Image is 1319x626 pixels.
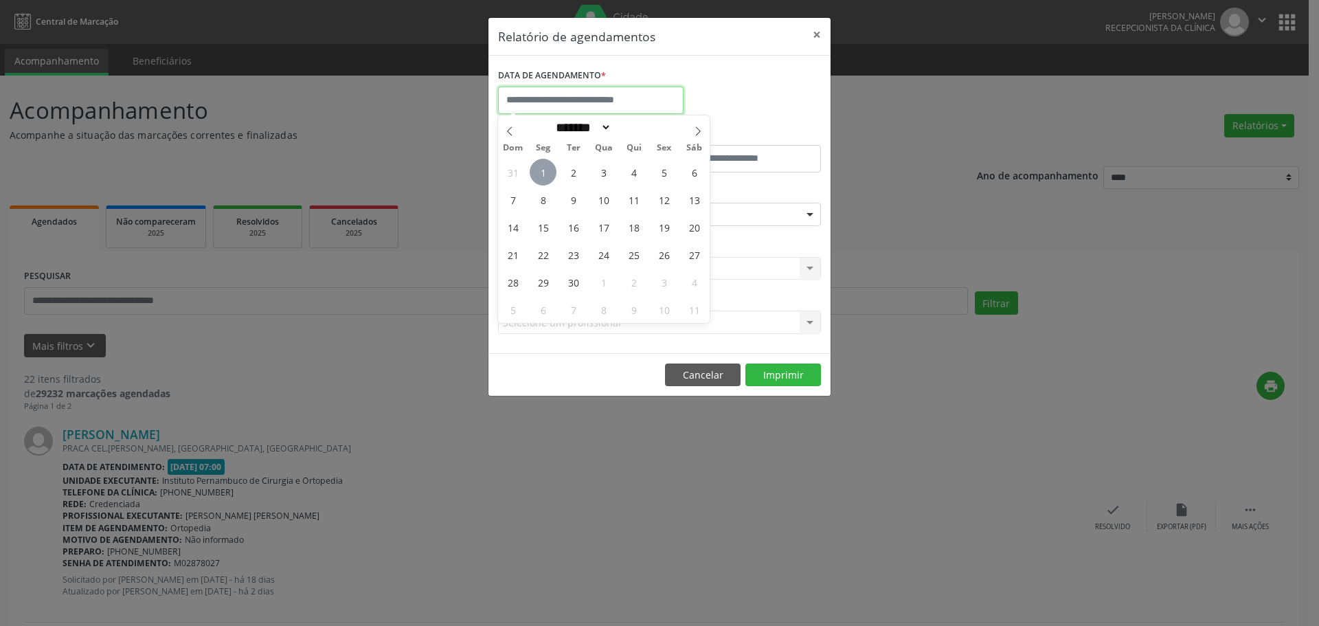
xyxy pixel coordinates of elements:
span: Setembro 21, 2025 [499,241,526,268]
button: Close [803,18,831,52]
span: Setembro 13, 2025 [681,186,708,213]
span: Setembro 16, 2025 [560,214,587,241]
label: DATA DE AGENDAMENTO [498,65,606,87]
span: Sex [649,144,679,153]
span: Setembro 26, 2025 [651,241,677,268]
span: Outubro 3, 2025 [651,269,677,295]
span: Outubro 10, 2025 [651,296,677,323]
span: Outubro 9, 2025 [620,296,647,323]
span: Setembro 10, 2025 [590,186,617,213]
span: Setembro 11, 2025 [620,186,647,213]
input: Year [611,120,657,135]
span: Setembro 2, 2025 [560,159,587,186]
span: Outubro 11, 2025 [681,296,708,323]
span: Outubro 1, 2025 [590,269,617,295]
span: Qui [619,144,649,153]
span: Setembro 4, 2025 [620,159,647,186]
span: Setembro 25, 2025 [620,241,647,268]
span: Agosto 31, 2025 [499,159,526,186]
button: Cancelar [665,364,741,387]
span: Seg [528,144,559,153]
span: Setembro 19, 2025 [651,214,677,241]
span: Setembro 9, 2025 [560,186,587,213]
span: Setembro 8, 2025 [530,186,556,213]
span: Setembro 1, 2025 [530,159,556,186]
span: Setembro 23, 2025 [560,241,587,268]
span: Outubro 2, 2025 [620,269,647,295]
span: Qua [589,144,619,153]
select: Month [551,120,611,135]
span: Outubro 6, 2025 [530,296,556,323]
span: Outubro 5, 2025 [499,296,526,323]
span: Setembro 12, 2025 [651,186,677,213]
span: Setembro 5, 2025 [651,159,677,186]
span: Ter [559,144,589,153]
span: Setembro 14, 2025 [499,214,526,241]
span: Dom [498,144,528,153]
span: Setembro 3, 2025 [590,159,617,186]
span: Setembro 18, 2025 [620,214,647,241]
span: Setembro 24, 2025 [590,241,617,268]
span: Setembro 17, 2025 [590,214,617,241]
span: Setembro 29, 2025 [530,269,556,295]
span: Setembro 30, 2025 [560,269,587,295]
span: Outubro 4, 2025 [681,269,708,295]
span: Setembro 15, 2025 [530,214,556,241]
span: Setembro 22, 2025 [530,241,556,268]
span: Setembro 6, 2025 [681,159,708,186]
span: Outubro 7, 2025 [560,296,587,323]
span: Setembro 20, 2025 [681,214,708,241]
span: Setembro 7, 2025 [499,186,526,213]
label: ATÉ [663,124,821,145]
button: Imprimir [745,364,821,387]
h5: Relatório de agendamentos [498,27,655,45]
span: Outubro 8, 2025 [590,296,617,323]
span: Setembro 27, 2025 [681,241,708,268]
span: Sáb [679,144,710,153]
span: Setembro 28, 2025 [499,269,526,295]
